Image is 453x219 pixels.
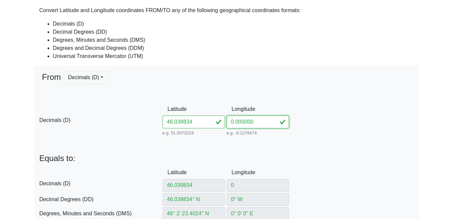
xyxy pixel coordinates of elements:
li: Universal Transverse Mercator (UTM) [53,52,414,60]
span: From [42,71,61,100]
li: Degrees, Minutes and Seconds (DMS) [53,36,414,44]
span: Decimals (D) [39,116,163,124]
label: Latitude [163,103,183,116]
small: e.g. 51.5073219 [163,130,225,136]
label: Longitude [227,166,248,179]
span: Decimals (D) [39,180,163,188]
li: Degrees and Decimal Degrees (DDM) [53,44,414,52]
label: Latitude [163,166,183,179]
li: Decimals (D) [53,20,414,28]
p: Convert Latitude and Longitude coordinates FROM/TO any of the following geographical coordinates ... [39,6,414,14]
span: Decimal Degrees (DD) [39,195,163,204]
li: Decimal Degrees (DD) [53,28,414,36]
label: Longitude [227,103,248,116]
p: Equals to: [39,154,414,163]
small: e.g. -0.1276474 [227,130,289,136]
span: Degrees, Minutes and Seconds (DMS) [39,210,163,218]
button: Decimals (D) [64,71,108,84]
